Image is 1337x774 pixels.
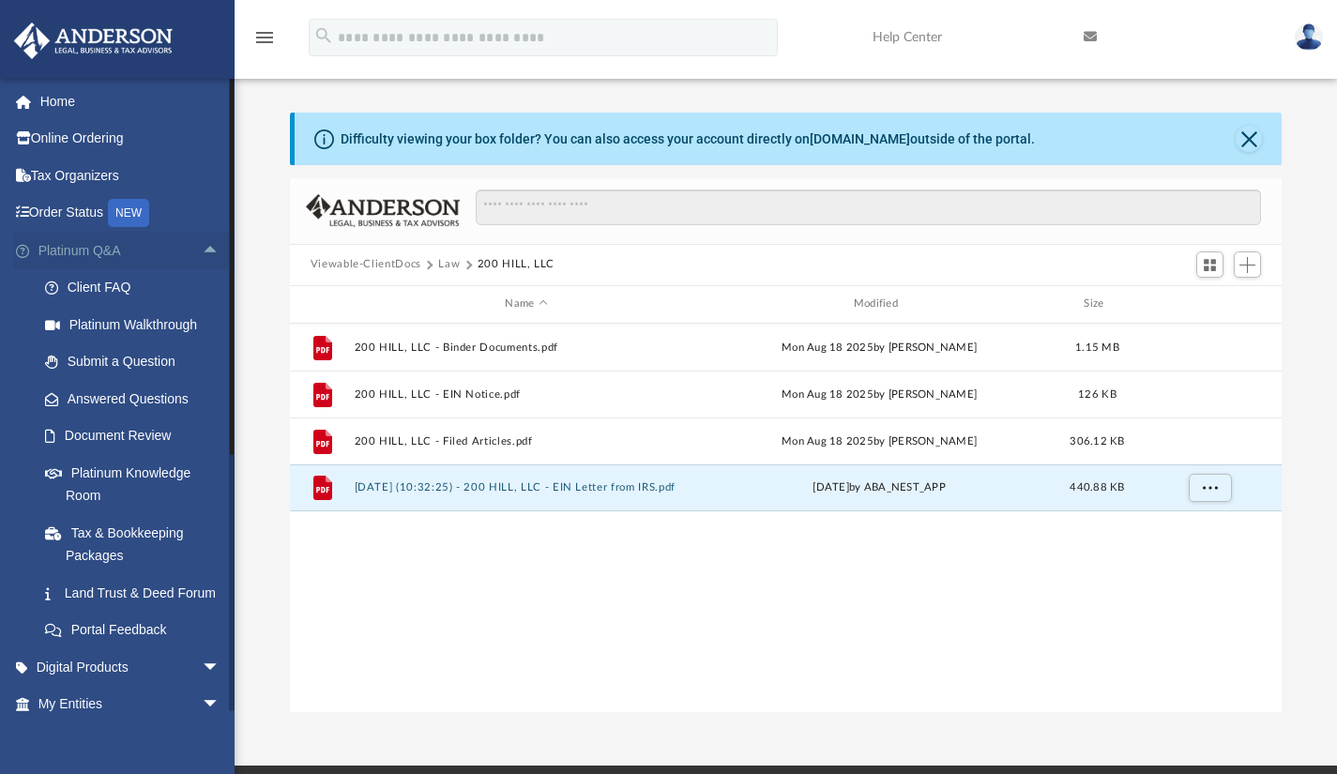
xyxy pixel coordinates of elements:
i: search [313,25,334,46]
a: Land Trust & Deed Forum [26,574,249,612]
div: id [1143,296,1274,312]
span: arrow_drop_down [202,648,239,687]
a: Tax Organizers [13,157,249,194]
span: arrow_drop_down [202,686,239,724]
input: Search files and folders [476,190,1261,225]
a: [DOMAIN_NAME] [810,131,910,146]
a: Platinum Walkthrough [26,306,249,343]
a: My Entitiesarrow_drop_down [13,686,249,723]
a: Answered Questions [26,380,249,417]
a: Submit a Question [26,343,249,381]
span: arrow_drop_up [202,232,239,270]
a: Platinum Q&Aarrow_drop_up [13,232,249,269]
div: Mon Aug 18 2025 by [PERSON_NAME] [706,433,1051,449]
a: Digital Productsarrow_drop_down [13,648,249,686]
div: Mon Aug 18 2025 by [PERSON_NAME] [706,339,1051,356]
button: More options [1188,474,1231,502]
div: Mon Aug 18 2025 by [PERSON_NAME] [706,386,1051,402]
button: 200 HILL, LLC - Filed Articles.pdf [354,434,698,447]
button: 200 HILL, LLC - Binder Documents.pdf [354,341,698,353]
button: Law [438,256,460,273]
i: menu [253,26,276,49]
a: Platinum Knowledge Room [26,454,249,514]
div: Name [353,296,698,312]
a: Tax & Bookkeeping Packages [26,514,249,574]
img: User Pic [1295,23,1323,51]
button: Switch to Grid View [1196,251,1224,278]
a: Portal Feedback [26,612,249,649]
span: 126 KB [1078,388,1117,399]
a: Document Review [26,417,249,455]
a: Online Ordering [13,120,249,158]
img: Anderson Advisors Platinum Portal [8,23,178,59]
button: [DATE] (10:32:25) - 200 HILL, LLC - EIN Letter from IRS.pdf [354,481,698,493]
div: Difficulty viewing your box folder? You can also access your account directly on outside of the p... [341,129,1035,149]
span: 1.15 MB [1075,341,1119,352]
div: id [298,296,345,312]
div: Size [1059,296,1134,312]
a: menu [253,36,276,49]
button: Close [1236,126,1262,152]
a: Home [13,83,249,120]
div: NEW [108,199,149,227]
div: Modified [706,296,1052,312]
span: 440.88 KB [1070,482,1124,493]
span: 306.12 KB [1070,435,1124,446]
a: Order StatusNEW [13,194,249,233]
div: [DATE] by ABA_NEST_APP [706,479,1051,496]
a: Client FAQ [26,269,249,307]
div: grid [290,324,1283,713]
button: 200 HILL, LLC - EIN Notice.pdf [354,387,698,400]
button: 200 HILL, LLC [478,256,555,273]
button: Add [1234,251,1262,278]
button: Viewable-ClientDocs [311,256,421,273]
